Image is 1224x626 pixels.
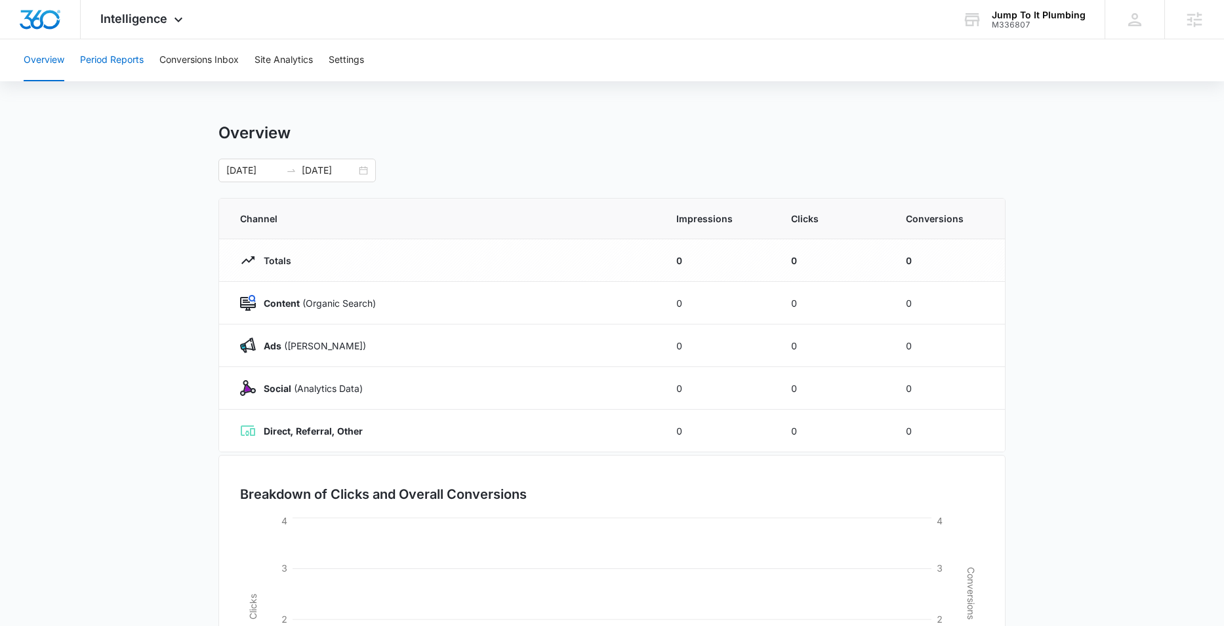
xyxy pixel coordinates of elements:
strong: Direct, Referral, Other [264,425,363,437]
tspan: 3 [281,562,287,574]
td: 0 [890,367,1005,410]
div: Domain: [DOMAIN_NAME] [34,34,144,45]
td: 0 [775,239,890,282]
td: 0 [775,282,890,324]
div: Domain Overview [50,77,117,86]
td: 0 [890,410,1005,452]
div: v 4.0.25 [37,21,64,31]
img: tab_domain_overview_orange.svg [35,76,46,87]
input: Start date [226,163,281,178]
td: 0 [775,324,890,367]
td: 0 [890,324,1005,367]
button: Overview [24,39,64,81]
h1: Overview [218,123,291,143]
td: 0 [661,410,775,452]
strong: Social [264,383,291,394]
tspan: 4 [937,515,943,526]
span: to [286,165,296,176]
tspan: 2 [281,614,287,625]
img: Social [240,380,256,396]
button: Period Reports [80,39,144,81]
p: ([PERSON_NAME]) [256,339,366,353]
span: Intelligence [100,12,167,26]
img: Ads [240,338,256,353]
tspan: 3 [937,562,943,574]
span: Clicks [791,212,874,225]
p: Totals [256,254,291,267]
span: Channel [240,212,645,225]
tspan: 4 [281,515,287,526]
p: (Analytics Data) [256,381,363,395]
span: Conversions [906,212,984,225]
strong: Ads [264,340,281,351]
td: 0 [775,367,890,410]
tspan: Clicks [247,594,258,619]
img: website_grey.svg [21,34,31,45]
button: Site Analytics [255,39,313,81]
td: 0 [661,282,775,324]
img: tab_keywords_by_traffic_grey.svg [131,76,141,87]
p: (Organic Search) [256,296,376,310]
button: Settings [329,39,364,81]
span: Impressions [676,212,760,225]
tspan: Conversions [966,567,977,619]
span: swap-right [286,165,296,176]
img: logo_orange.svg [21,21,31,31]
td: 0 [661,324,775,367]
strong: Content [264,298,300,309]
td: 0 [661,367,775,410]
td: 0 [661,239,775,282]
td: 0 [775,410,890,452]
h3: Breakdown of Clicks and Overall Conversions [240,484,527,504]
div: Keywords by Traffic [145,77,221,86]
td: 0 [890,282,1005,324]
tspan: 2 [937,614,943,625]
div: account id [992,20,1086,29]
img: Content [240,295,256,311]
input: End date [302,163,356,178]
td: 0 [890,239,1005,282]
div: account name [992,10,1086,20]
button: Conversions Inbox [159,39,239,81]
